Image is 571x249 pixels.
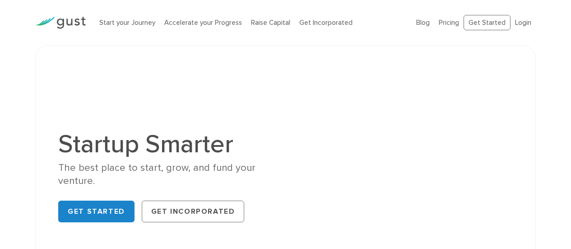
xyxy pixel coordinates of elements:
a: Get Started [58,201,135,222]
a: Start your Journey [99,19,155,27]
a: Pricing [439,19,459,27]
a: Get Incorporated [142,201,245,222]
a: Get Incorporated [299,19,353,27]
a: Login [515,19,531,27]
h1: Startup Smarter [58,132,279,157]
a: Accelerate your Progress [164,19,242,27]
img: Gust Logo [35,17,86,29]
a: Blog [416,19,430,27]
a: Raise Capital [251,19,290,27]
div: The best place to start, grow, and fund your venture. [58,161,279,188]
a: Get Started [464,15,511,31]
